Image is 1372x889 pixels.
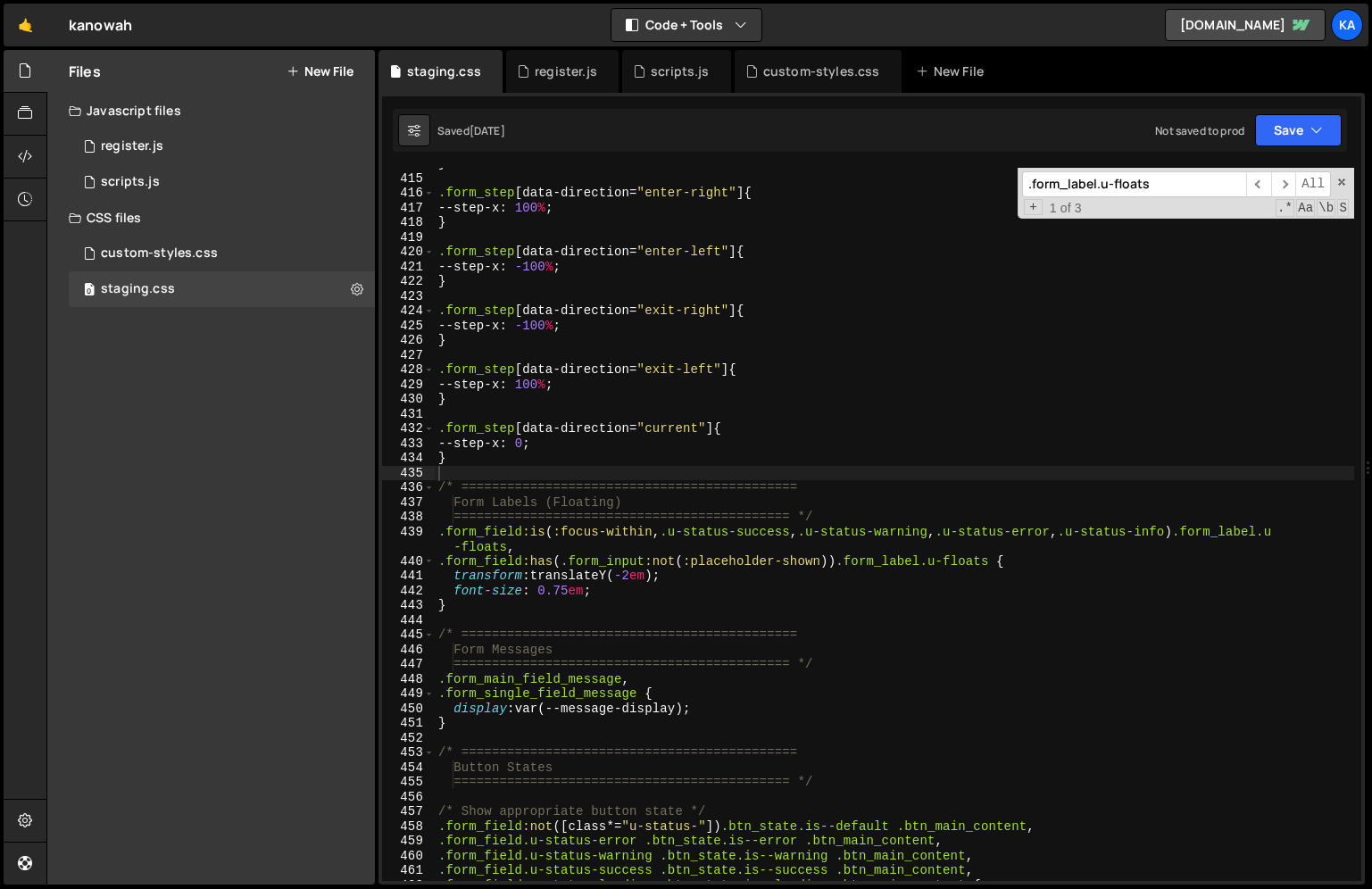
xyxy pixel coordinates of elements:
div: 450 [382,702,435,717]
div: scripts.js [651,62,710,80]
button: New File [287,64,353,79]
div: 438 [382,510,435,525]
div: 453 [382,745,435,760]
div: 433 [382,436,435,452]
div: 432 [382,421,435,436]
div: 426 [382,333,435,348]
div: kanowah [69,14,132,36]
div: 446 [382,643,435,658]
button: Save [1255,114,1342,146]
div: CSS files [47,200,375,236]
div: 441 [382,569,435,584]
div: Not saved to prod [1155,123,1244,138]
div: staging.css [101,281,175,297]
div: 440 [382,554,435,569]
div: 431 [382,407,435,422]
div: 434 [382,451,435,466]
div: 9382/20687.js [69,129,375,164]
div: 456 [382,790,435,805]
div: 442 [382,584,435,599]
div: 424 [382,303,435,319]
div: 421 [382,260,435,275]
div: 423 [382,289,435,304]
div: 459 [382,834,435,849]
div: 452 [382,731,435,746]
div: register.js [535,62,597,80]
div: 435 [382,466,435,481]
div: 457 [382,804,435,819]
div: 447 [382,657,435,672]
div: 437 [382,495,435,511]
div: 419 [382,230,435,245]
a: [DOMAIN_NAME] [1165,9,1326,41]
div: 429 [382,378,435,393]
div: 443 [382,598,435,613]
span: 1 of 3 [1043,201,1089,216]
span: CaseSensitive Search [1296,199,1315,217]
input: Search for [1022,171,1246,197]
div: 458 [382,819,435,835]
div: 436 [382,480,435,495]
div: New File [916,62,991,80]
div: 418 [382,215,435,230]
span: Alt-Enter [1295,171,1331,197]
h2: Files [69,62,101,81]
a: 🤙 [4,4,47,46]
div: 9382/24789.js [69,164,375,200]
div: 445 [382,627,435,643]
div: 9382/20450.css [69,236,375,271]
div: 461 [382,863,435,878]
div: 427 [382,348,435,363]
div: 428 [382,362,435,378]
div: custom-styles.css [101,245,218,262]
button: Code + Tools [611,9,761,41]
div: 420 [382,245,435,260]
div: custom-styles.css [763,62,880,80]
span: RegExp Search [1276,199,1294,217]
div: 439 [382,525,435,554]
div: 449 [382,686,435,702]
div: 460 [382,849,435,864]
span: Toggle Replace mode [1024,199,1043,216]
div: 454 [382,760,435,776]
div: [DATE] [470,123,505,138]
span: Whole Word Search [1317,199,1335,217]
div: 417 [382,201,435,216]
div: 422 [382,274,435,289]
div: 425 [382,319,435,334]
div: 415 [382,171,435,187]
div: 416 [382,186,435,201]
div: 455 [382,775,435,790]
span: ​ [1271,171,1296,197]
div: 444 [382,613,435,628]
div: 451 [382,716,435,731]
span: 0 [84,284,95,298]
a: Ka [1331,9,1363,41]
div: staging.css [407,62,481,80]
div: scripts.js [101,174,160,190]
div: register.js [101,138,163,154]
div: Saved [437,123,505,138]
span: ​ [1246,171,1271,197]
div: Javascript files [47,93,375,129]
div: staging.css [69,271,375,307]
div: 448 [382,672,435,687]
span: Search In Selection [1337,199,1349,217]
div: 430 [382,392,435,407]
